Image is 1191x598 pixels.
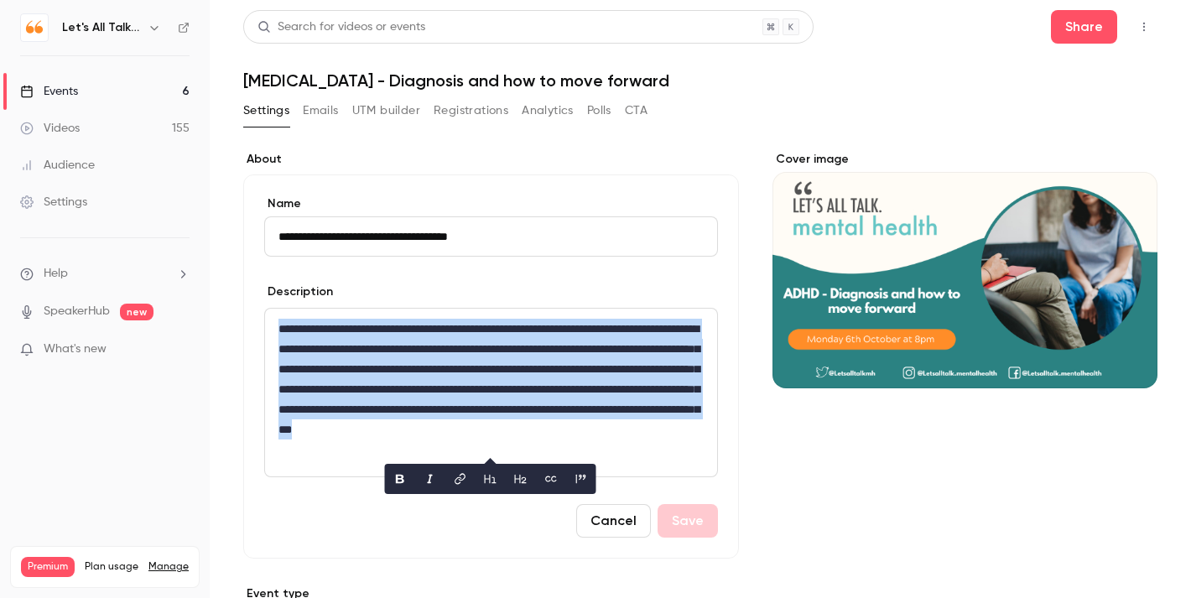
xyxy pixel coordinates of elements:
label: Description [264,283,333,300]
label: About [243,151,739,168]
button: Analytics [522,97,574,124]
section: description [264,308,718,477]
section: Cover image [772,151,1157,388]
div: Videos [20,120,80,137]
button: Cancel [576,504,651,538]
h1: [MEDICAL_DATA] - Diagnosis and how to move forward [243,70,1157,91]
span: Help [44,265,68,283]
button: italic [417,465,444,492]
li: help-dropdown-opener [20,265,190,283]
span: new [120,304,153,320]
img: Let's All Talk Mental Health [21,14,48,41]
span: Plan usage [85,560,138,574]
button: CTA [625,97,648,124]
iframe: Noticeable Trigger [169,342,190,357]
button: Emails [303,97,338,124]
div: Events [20,83,78,100]
h6: Let's All Talk Mental Health [62,19,141,36]
span: Premium [21,557,75,577]
div: Search for videos or events [257,18,425,36]
label: Cover image [772,151,1157,168]
span: What's new [44,341,107,358]
div: editor [265,309,717,476]
button: bold [387,465,413,492]
button: Polls [587,97,611,124]
div: Audience [20,157,95,174]
button: link [447,465,474,492]
button: Share [1051,10,1117,44]
a: Manage [148,560,189,574]
button: blockquote [568,465,595,492]
button: Registrations [434,97,508,124]
a: SpeakerHub [44,303,110,320]
button: Settings [243,97,289,124]
button: UTM builder [352,97,420,124]
div: Settings [20,194,87,211]
label: Name [264,195,718,212]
